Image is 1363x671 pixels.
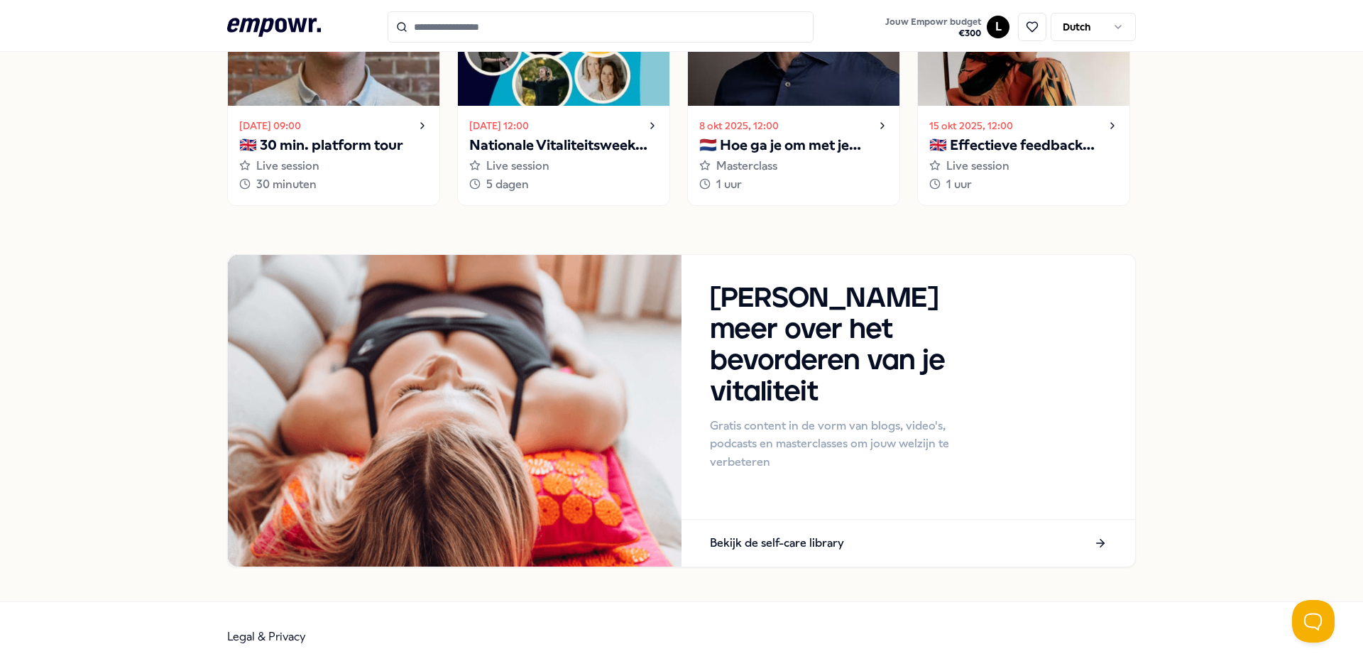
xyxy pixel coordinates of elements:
div: Masterclass [699,157,888,175]
p: 🇬🇧 Effectieve feedback geven en ontvangen [929,134,1118,157]
a: Legal & Privacy [227,630,306,643]
time: [DATE] 12:00 [469,118,529,133]
p: Gratis content in de vorm van blogs, video's, podcasts en masterclasses om jouw welzijn te verbet... [710,417,975,471]
span: Jouw Empowr budget [885,16,981,28]
div: 1 uur [929,175,1118,194]
h3: [PERSON_NAME] meer over het bevorderen van je vitaliteit [710,283,975,408]
iframe: Help Scout Beacon - Open [1292,600,1335,643]
p: 🇳🇱 Hoe ga je om met je innerlijke criticus? [699,134,888,157]
div: 5 dagen [469,175,658,194]
img: Handout image [228,255,681,567]
button: L [987,16,1009,38]
p: 🇬🇧 30 min. platform tour [239,134,428,157]
p: Bekijk de self-care library [710,534,844,552]
input: Search for products, categories or subcategories [388,11,814,43]
div: Live session [239,157,428,175]
span: € 300 [885,28,981,39]
a: Jouw Empowr budget€300 [880,12,987,42]
a: Handout image[PERSON_NAME] meer over het bevorderen van je vitaliteitGratis content in de vorm va... [227,254,1136,567]
div: Live session [929,157,1118,175]
div: 30 minuten [239,175,428,194]
div: 1 uur [699,175,888,194]
time: 15 okt 2025, 12:00 [929,118,1013,133]
div: Live session [469,157,658,175]
button: Jouw Empowr budget€300 [882,13,984,42]
p: Nationale Vitaliteitsweek 2025 [469,134,658,157]
time: [DATE] 09:00 [239,118,301,133]
time: 8 okt 2025, 12:00 [699,118,779,133]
